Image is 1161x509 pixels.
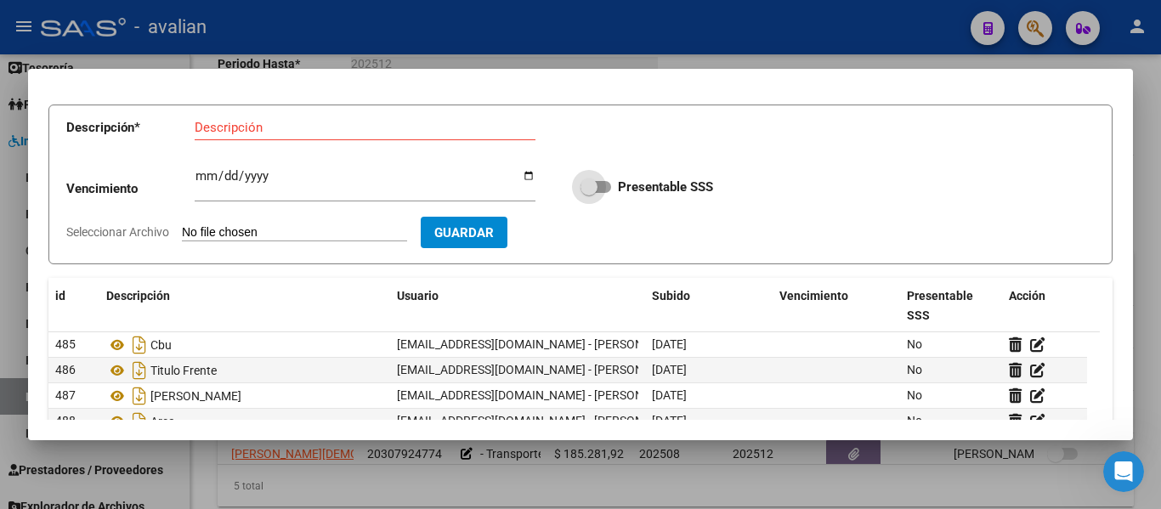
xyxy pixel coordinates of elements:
[1103,451,1144,492] iframe: Intercom live chat
[907,289,973,322] span: Presentable SSS
[907,363,922,376] span: No
[150,364,217,377] span: Titulo Frente
[390,278,645,334] datatable-header-cell: Usuario
[128,382,150,410] i: Descargar documento
[652,289,690,303] span: Subido
[779,289,848,303] span: Vencimiento
[652,363,687,376] span: [DATE]
[397,337,685,351] span: [EMAIL_ADDRESS][DOMAIN_NAME] - [PERSON_NAME]
[99,278,390,334] datatable-header-cell: Descripción
[150,415,175,428] span: Arca
[618,179,713,195] strong: Presentable SSS
[397,388,685,402] span: [EMAIL_ADDRESS][DOMAIN_NAME] - [PERSON_NAME]
[66,225,169,239] span: Seleccionar Archivo
[55,289,65,303] span: id
[397,363,685,376] span: [EMAIL_ADDRESS][DOMAIN_NAME] - [PERSON_NAME]
[55,388,76,402] span: 487
[434,225,494,240] span: Guardar
[55,337,76,351] span: 485
[66,118,195,138] p: Descripción
[128,357,150,384] i: Descargar documento
[128,331,150,359] i: Descargar documento
[48,278,99,334] datatable-header-cell: id
[150,389,241,403] span: [PERSON_NAME]
[645,278,773,334] datatable-header-cell: Subido
[66,179,195,199] p: Vencimiento
[55,414,76,427] span: 488
[900,278,1002,334] datatable-header-cell: Presentable SSS
[652,414,687,427] span: [DATE]
[652,337,687,351] span: [DATE]
[421,217,507,248] button: Guardar
[55,363,76,376] span: 486
[907,337,922,351] span: No
[652,388,687,402] span: [DATE]
[150,338,172,352] span: Cbu
[106,289,170,303] span: Descripción
[773,278,900,334] datatable-header-cell: Vencimiento
[397,414,685,427] span: [EMAIL_ADDRESS][DOMAIN_NAME] - [PERSON_NAME]
[907,388,922,402] span: No
[907,414,922,427] span: No
[397,289,439,303] span: Usuario
[1002,278,1087,334] datatable-header-cell: Acción
[1009,289,1045,303] span: Acción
